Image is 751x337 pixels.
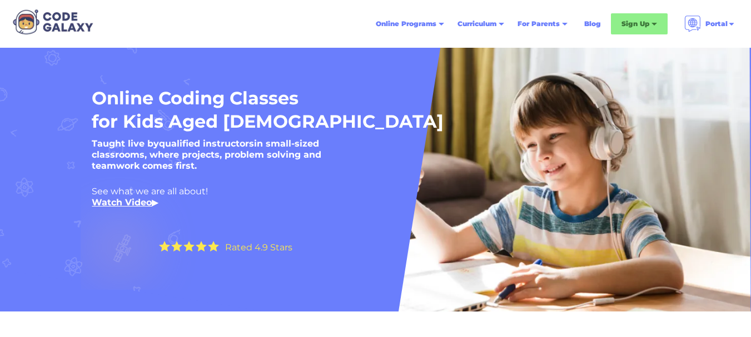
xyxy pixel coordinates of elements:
[208,241,219,252] img: Yellow Star - the Code Galaxy
[171,241,182,252] img: Yellow Star - the Code Galaxy
[705,18,728,29] div: Portal
[611,13,668,34] div: Sign Up
[621,18,649,29] div: Sign Up
[451,14,511,34] div: Curriculum
[578,14,608,34] a: Blog
[511,14,574,34] div: For Parents
[159,138,254,149] strong: qualified instructors
[369,14,451,34] div: Online Programs
[92,197,152,208] a: Watch Video
[92,87,572,133] h1: Online Coding Classes for Kids Aged [DEMOGRAPHIC_DATA]
[376,18,436,29] div: Online Programs
[678,11,742,37] div: Portal
[92,219,147,273] img: Top Rated edtech company
[457,18,496,29] div: Curriculum
[518,18,560,29] div: For Parents
[92,138,370,172] h5: Taught live by in small-sized classrooms, where projects, problem solving and teamwork comes first.
[225,243,292,252] div: Rated 4.9 Stars
[159,241,170,252] img: Yellow Star - the Code Galaxy
[92,186,625,208] div: See what we are all about! ‍ ▶
[196,241,207,252] img: Yellow Star - the Code Galaxy
[183,241,195,252] img: Yellow Star - the Code Galaxy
